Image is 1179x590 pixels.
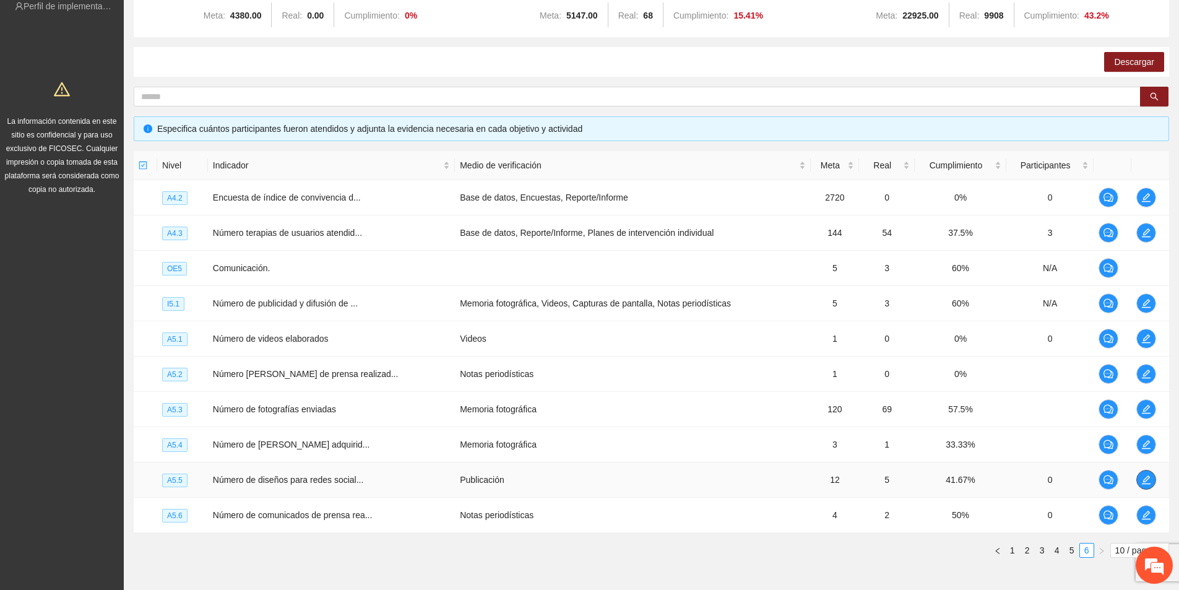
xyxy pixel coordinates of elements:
span: edit [1137,510,1155,520]
a: 6 [1080,544,1094,557]
th: Medio de verificación [455,151,810,180]
a: Enviar esta transcripción por correo electrónico [43,365,199,388]
td: 0 [1006,180,1094,215]
li: 5 [1065,543,1079,558]
td: 1 [859,427,915,462]
strong: 0.00 [307,11,324,20]
span: left [994,547,1001,555]
span: Real [864,158,900,172]
td: 144 [811,215,860,251]
button: comment [1099,293,1118,313]
span: A5.4 [162,438,188,452]
td: Memoria fotográfica [455,427,810,462]
td: 1 [811,321,860,357]
span: I5.1 [162,297,184,311]
button: comment [1099,223,1118,243]
span: edit [1137,404,1155,414]
li: Previous Page [990,543,1005,558]
td: Videos [455,321,810,357]
strong: 9908 [984,11,1003,20]
div: 10:22 AM [111,154,226,178]
a: 4 [1050,544,1064,557]
td: 0 [859,180,915,215]
span: A4.2 [162,191,188,205]
span: edit [1137,193,1155,202]
span: Meta [816,158,845,172]
span: Número de publicidad y difusión de ... [213,298,358,308]
a: 1 [1006,544,1019,557]
td: 3 [811,427,860,462]
span: right [1098,547,1105,555]
th: Meta [811,151,860,180]
button: edit [1136,329,1156,349]
td: Comunicación. [208,251,455,286]
th: Indicador [208,151,455,180]
a: 2 [1021,544,1034,557]
button: edit [1136,505,1156,525]
td: N/A [1006,251,1094,286]
td: 0 [859,357,915,392]
div: Comparta su valoración y comentarios [22,233,220,243]
button: edit [1136,293,1156,313]
button: comment [1099,258,1118,278]
button: comment [1099,329,1118,349]
td: 0 [859,321,915,357]
span: Cumplimiento: [673,11,728,20]
span: ahora si me despido entonces [91,133,217,147]
span: Real: [282,11,302,20]
span: mil gracias nuvamente [120,159,217,173]
span: Número de diseños para redes social... [213,475,364,485]
a: 5 [1065,544,1079,557]
a: Perfil de implementadora [24,1,120,11]
th: Nivel [157,151,208,180]
td: Notas periodísticas [455,357,810,392]
td: 5 [811,251,860,286]
span: warning [54,81,70,97]
span: A5.6 [162,509,188,523]
span: Número de comunicados de prensa rea... [213,510,373,520]
span: A5.3 [162,403,188,417]
span: 10 / page [1115,544,1164,557]
span: Neutro [111,249,131,267]
div: Califique esta sesión de soporte como Triste/Neutral/Feliz [22,274,220,301]
td: Base de datos, Encuestas, Reporte/Informe [455,180,810,215]
div: Su sesión de chat ha terminado. Si desea continuar el chat, [28,319,214,392]
span: Satisfecho [146,249,165,267]
span: Cumplimiento: [1024,11,1079,20]
strong: 68 [643,11,653,20]
th: Cumplimiento [915,151,1006,180]
span: Descargar [1114,55,1154,69]
strong: 4380.00 [230,11,262,20]
div: Page Size [1110,543,1169,558]
td: 0 [1006,498,1094,533]
button: comment [1099,188,1118,207]
span: Número terapias de usuarios atendid... [213,228,362,238]
span: La información contenida en este sitio es confidencial y para uso exclusivo de FICOSEC. Cualquier... [5,117,119,194]
td: 37.5% [915,215,1006,251]
button: comment [1099,435,1118,454]
td: 12 [811,462,860,498]
span: info-circle [144,124,152,133]
span: A4.3 [162,227,188,240]
td: 33.33% [915,427,1006,462]
span: edit [1137,475,1155,485]
div: 10:22 AM [82,128,226,152]
td: 120 [811,392,860,427]
td: 60% [915,286,1006,321]
button: edit [1136,470,1156,490]
td: N/A [1006,286,1094,321]
td: 2 [859,498,915,533]
td: Memoria fotográfica, Videos, Capturas de pantalla, Notas periodísticas [455,286,810,321]
button: left [990,543,1005,558]
td: 3 [859,286,915,321]
span: Número de [PERSON_NAME] adquirid... [213,440,370,449]
button: edit [1136,223,1156,243]
div: Especifica cuántos participantes fueron atendidos y adjunta la evidencia necesaria en cada objeti... [157,122,1159,136]
button: right [1094,543,1109,558]
td: 0 [1006,462,1094,498]
span: Participantes [1011,158,1080,172]
a: haga clic aquí. [126,336,186,346]
span: Número [PERSON_NAME] de prensa realizad... [213,369,399,379]
td: Notas periodísticas [455,498,810,533]
span: A5.5 [162,474,188,487]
